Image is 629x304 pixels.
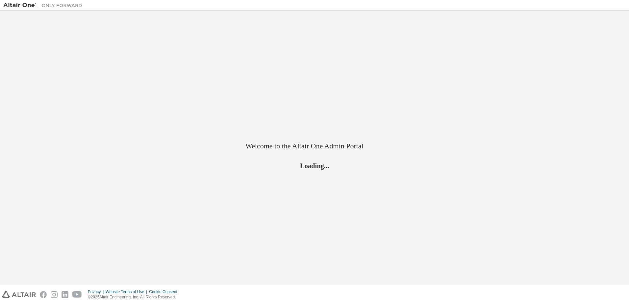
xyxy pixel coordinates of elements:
[40,291,47,298] img: facebook.svg
[51,291,58,298] img: instagram.svg
[245,141,384,151] h2: Welcome to the Altair One Admin Portal
[106,289,149,294] div: Website Terms of Use
[72,291,82,298] img: youtube.svg
[2,291,36,298] img: altair_logo.svg
[245,162,384,170] h2: Loading...
[3,2,86,9] img: Altair One
[149,289,181,294] div: Cookie Consent
[88,289,106,294] div: Privacy
[88,294,181,300] p: © 2025 Altair Engineering, Inc. All Rights Reserved.
[62,291,68,298] img: linkedin.svg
